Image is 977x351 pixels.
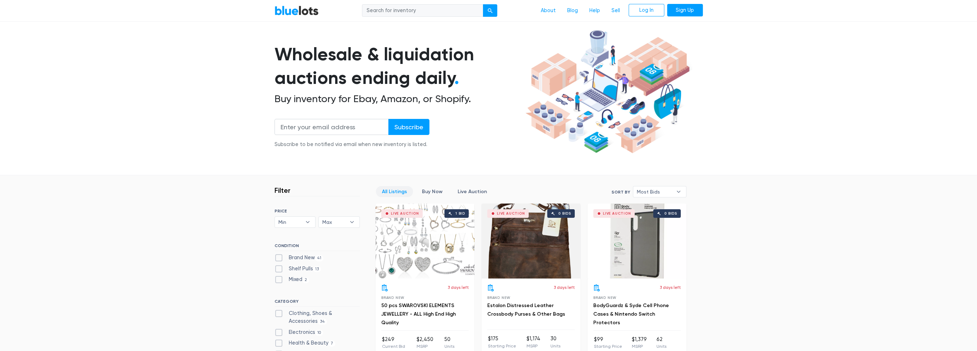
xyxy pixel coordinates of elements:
h6: CONDITION [275,243,360,251]
p: MSRP [632,343,647,350]
input: Enter your email address [275,119,389,135]
a: Buy Now [416,186,449,197]
span: 13 [313,266,321,272]
label: Electronics [275,329,323,336]
p: Units [656,343,666,350]
p: MSRP [416,343,433,350]
b: ▾ [344,217,359,227]
span: Max [322,217,346,227]
span: Brand New [593,296,616,300]
span: 34 [318,319,327,325]
a: BodyGuardz & Syde Cell Phone Cases & Nintendo Switch Protectors [593,302,669,326]
a: Live Auction 1 bid [376,204,474,279]
a: Live Auction 0 bids [588,204,686,279]
a: Live Auction [452,186,493,197]
div: Subscribe to be notified via email when new inventory is listed. [275,141,429,149]
h6: PRICE [275,209,360,214]
p: Starting Price [594,343,622,350]
span: Most Bids [637,186,673,197]
a: BlueLots [275,5,319,16]
label: Brand New [275,254,324,262]
a: Estalon Distressed Leather Crossbody Purses & Other Bags [487,302,565,317]
li: $99 [594,336,622,350]
li: $2,450 [416,336,433,350]
label: Clothing, Shoes & Accessories [275,310,360,325]
a: About [535,4,561,17]
span: 7 [328,341,336,346]
input: Search for inventory [362,4,483,17]
h3: Filter [275,186,291,195]
div: Live Auction [603,212,631,215]
li: 62 [656,336,666,350]
p: Starting Price [488,343,516,349]
span: 10 [315,330,323,336]
p: 3 days left [554,284,575,291]
label: Mixed [275,276,309,284]
span: Brand New [381,296,404,300]
a: All Listings [376,186,413,197]
a: Live Auction 0 bids [482,204,580,279]
label: Sort By [611,189,630,195]
div: 1 bid [455,212,465,215]
b: ▾ [300,217,315,227]
p: Units [444,343,454,350]
input: Subscribe [388,119,429,135]
span: Brand New [487,296,510,300]
p: 3 days left [448,284,469,291]
li: $175 [488,335,516,349]
div: 0 bids [664,212,677,215]
p: Current Bid [382,343,405,350]
li: $1,174 [526,335,540,349]
li: 50 [444,336,454,350]
label: Shelf Pulls [275,265,321,273]
div: Live Auction [497,212,525,215]
a: Blog [561,4,584,17]
a: Sell [606,4,626,17]
li: 30 [550,335,560,349]
a: Sign Up [667,4,703,17]
div: Live Auction [391,212,419,215]
span: . [454,67,459,89]
h1: Wholesale & liquidation auctions ending daily [275,42,523,90]
label: Health & Beauty [275,339,336,347]
b: ▾ [671,186,686,197]
span: Min [278,217,302,227]
span: 2 [302,277,309,283]
a: Log In [629,4,664,17]
div: 0 bids [558,212,571,215]
h6: CATEGORY [275,299,360,307]
a: Help [584,4,606,17]
li: $1,379 [632,336,647,350]
p: 3 days left [660,284,681,291]
p: MSRP [526,343,540,349]
a: 50 pcs SWAROVSKI ELEMENTS JEWELLERY - ALL High End High Quality [381,302,456,326]
img: hero-ee84e7d0318cb26816c560f6b4441b76977f77a177738b4e94f68c95b2b83dbb.png [523,27,692,157]
h2: Buy inventory for Ebay, Amazon, or Shopify. [275,93,523,105]
span: 41 [315,255,324,261]
li: $249 [382,336,405,350]
p: Units [550,343,560,349]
